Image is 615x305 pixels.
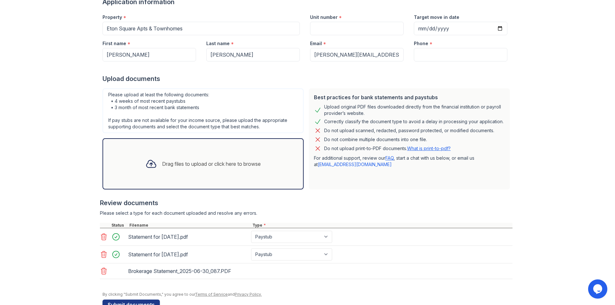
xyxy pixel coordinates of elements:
[110,223,128,228] div: Status
[314,93,505,101] div: Best practices for bank statements and paystubs
[324,118,504,125] div: Correctly classify the document type to avoid a delay in processing your application.
[310,40,322,47] label: Email
[310,14,338,20] label: Unit number
[385,155,394,161] a: FAQ
[251,223,512,228] div: Type
[100,198,512,207] div: Review documents
[407,146,451,151] a: What is print-to-pdf?
[128,232,249,242] div: Statement for [DATE].pdf
[102,74,512,83] div: Upload documents
[414,14,459,20] label: Target move in date
[235,292,262,297] a: Privacy Policy.
[162,160,261,168] div: Drag files to upload or click here to browse
[324,136,427,143] div: Do not combine multiple documents into one file.
[318,162,392,167] a: [EMAIL_ADDRESS][DOMAIN_NAME]
[324,145,451,152] p: Do not upload print-to-PDF documents.
[128,266,249,276] div: Brokerage Statement_2025-06-30_087.PDF
[102,40,126,47] label: First name
[102,88,304,133] div: Please upload at least the following documents: • 4 weeks of most recent paystubs • 3 month of mo...
[102,14,122,20] label: Property
[195,292,228,297] a: Terms of Service
[100,210,512,216] div: Please select a type for each document uploaded and resolve any errors.
[314,155,505,168] p: For additional support, review our , start a chat with us below, or email us at
[128,249,249,260] div: Statement for [DATE].pdf
[102,292,512,297] div: By clicking "Submit Documents," you agree to our and
[324,104,505,116] div: Upload original PDF files downloaded directly from the financial institution or payroll provider’...
[324,127,494,134] div: Do not upload scanned, redacted, password protected, or modified documents.
[414,40,428,47] label: Phone
[588,279,609,299] iframe: chat widget
[206,40,230,47] label: Last name
[128,223,251,228] div: Filename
